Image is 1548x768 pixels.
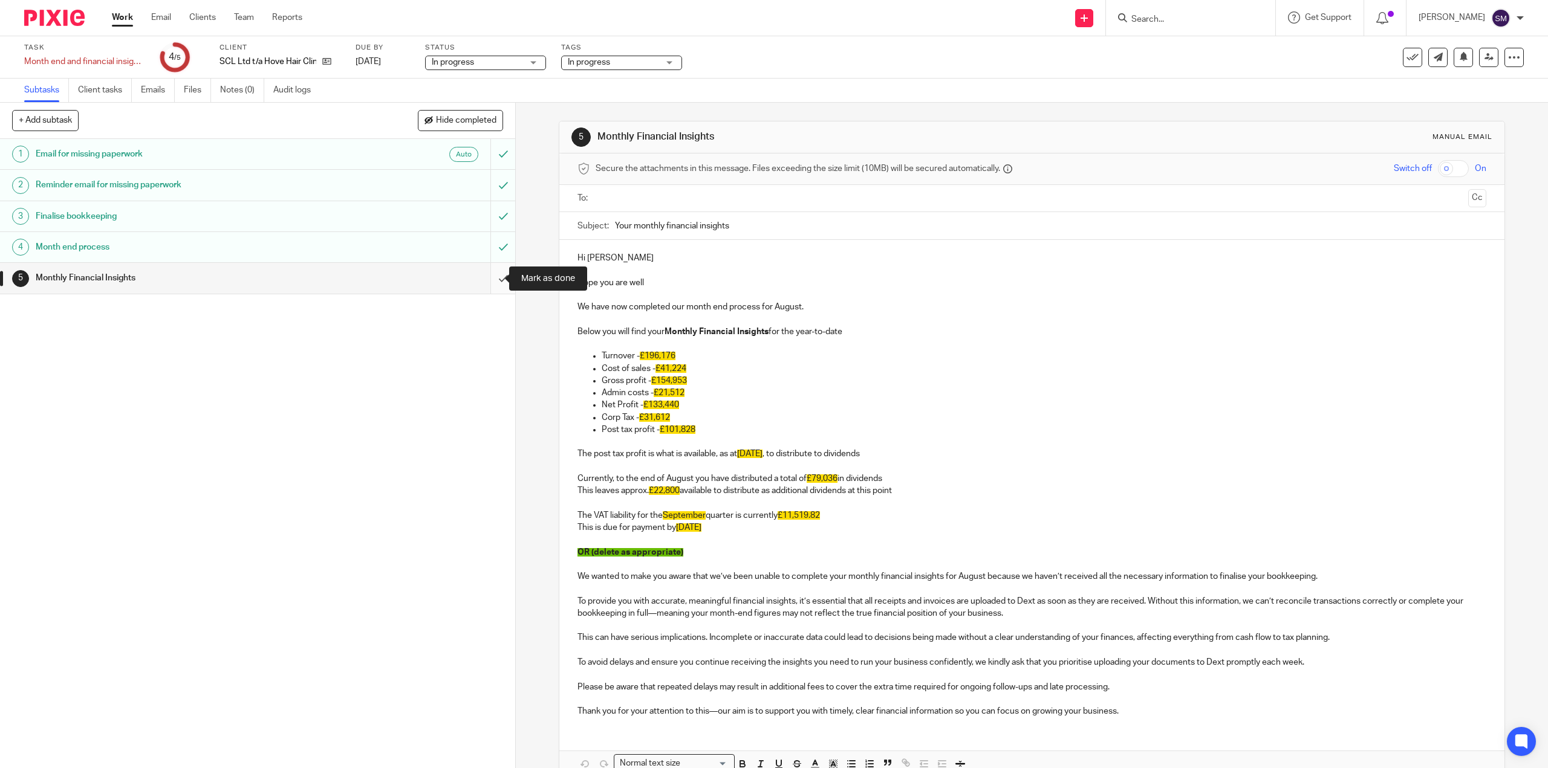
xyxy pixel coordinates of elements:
p: [PERSON_NAME] [1419,11,1485,24]
span: £31,612 [639,413,670,422]
div: 3 [12,208,29,225]
a: Clients [189,11,216,24]
p: Hi [PERSON_NAME] [577,252,1486,264]
span: [DATE] [356,57,381,66]
a: Reports [272,11,302,24]
p: SCL Ltd t/a Hove Hair Clinic [220,56,316,68]
small: /5 [174,54,181,61]
h1: Monthly Financial Insights [597,131,1058,143]
div: Manual email [1433,132,1492,142]
p: Corp Tax - [602,411,1486,424]
strong: Monthly Financial Insights [665,328,769,336]
a: Email [151,11,171,24]
span: Get Support [1305,13,1351,22]
label: Subject: [577,220,609,232]
div: 1 [12,146,29,163]
div: 5 [12,270,29,287]
p: Hope you are well [577,277,1486,289]
span: £101,828 [660,425,695,434]
a: Work [112,11,133,24]
h1: Month end process [36,238,331,256]
a: Files [184,79,211,102]
label: Status [425,43,546,53]
p: Thank you for your attention to this—our aim is to support you with timely, clear financial infor... [577,705,1486,717]
span: In progress [432,58,474,66]
span: Hide completed [436,116,496,126]
div: Auto [449,147,478,162]
span: £22,800 [649,486,680,495]
h1: Email for missing paperwork [36,145,331,163]
span: In progress [568,58,610,66]
span: £41,224 [655,364,686,373]
p: Admin costs - [602,387,1486,399]
label: To: [577,192,591,204]
span: £196,176 [640,352,675,360]
p: Post tax profit - [602,424,1486,436]
a: Audit logs [273,79,320,102]
a: Client tasks [78,79,132,102]
p: This is due for payment by [577,521,1486,534]
span: £21,512 [654,389,685,397]
p: Below you will find your for the year-to-date [577,326,1486,338]
p: Gross profit - [602,375,1486,387]
div: Month end and financial insights [24,56,145,68]
p: Cost of sales - [602,363,1486,375]
span: OR (delete as appropriate) [577,548,683,557]
h1: Finalise bookkeeping [36,207,331,225]
a: Emails [141,79,175,102]
p: Please be aware that repeated delays may result in additional fees to cover the extra time requir... [577,681,1486,693]
input: Search [1130,15,1239,25]
span: On [1475,163,1486,175]
p: This can have serious implications. Incomplete or inaccurate data could lead to decisions being m... [577,631,1486,644]
button: Hide completed [418,110,503,131]
p: To avoid delays and ensure you continue receiving the insights you need to run your business conf... [577,656,1486,668]
h1: Monthly Financial Insights [36,269,331,287]
img: Pixie [24,10,85,26]
p: The VAT liability for the quarter is currently [577,509,1486,521]
a: Subtasks [24,79,69,102]
p: Net Profit - [602,399,1486,411]
p: We wanted to make you aware that we’ve been unable to complete your monthly financial insights fo... [577,570,1486,582]
div: 4 [169,50,181,64]
label: Task [24,43,145,53]
label: Due by [356,43,410,53]
span: Secure the attachments in this message. Files exceeding the size limit (10MB) will be secured aut... [596,163,1000,175]
span: £11,519.82 [778,511,820,520]
p: Currently, to the end of August you have distributed a total of in dividends [577,473,1486,485]
p: To provide you with accurate, meaningful financial insights, it’s essential that all receipts and... [577,595,1486,620]
span: Switch off [1394,163,1432,175]
a: Notes (0) [220,79,264,102]
p: We have now completed our month end process for August. [577,301,1486,313]
img: svg%3E [1491,8,1511,28]
p: Turnover - [602,350,1486,362]
div: 5 [571,127,591,147]
a: Team [234,11,254,24]
span: [DATE] [676,523,701,532]
span: [DATE] [737,450,763,458]
p: This leaves approx. available to distribute as additional dividends at this point [577,485,1486,497]
button: + Add subtask [12,110,79,131]
label: Client [220,43,340,53]
span: £133,440 [643,401,679,409]
span: £79,036 [807,474,837,483]
div: 4 [12,239,29,256]
span: £154,953 [651,376,687,385]
div: 2 [12,177,29,194]
label: Tags [561,43,682,53]
h1: Reminder email for missing paperwork [36,176,331,194]
span: September [663,511,706,520]
button: Cc [1468,189,1486,207]
p: The post tax profit is what is available, as at , to distribute to dividends [577,448,1486,460]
